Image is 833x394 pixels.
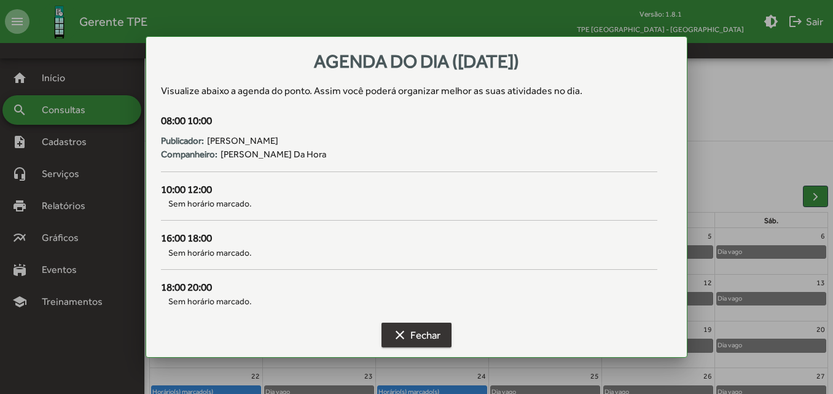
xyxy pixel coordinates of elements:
[161,230,657,246] div: 16:00 18:00
[161,246,657,259] span: Sem horário marcado.
[161,113,657,129] div: 08:00 10:00
[161,280,657,296] div: 18:00 20:00
[207,134,278,148] span: [PERSON_NAME]
[161,84,671,98] div: Visualize abaixo a agenda do ponto . Assim você poderá organizar melhor as suas atividades no dia.
[161,295,657,308] span: Sem horário marcado.
[161,197,657,210] span: Sem horário marcado.
[161,148,217,162] strong: Companheiro:
[381,323,452,347] button: Fechar
[393,324,440,346] span: Fechar
[221,148,326,162] span: [PERSON_NAME] Da Hora
[161,182,657,198] div: 10:00 12:00
[314,50,519,72] span: Agenda do dia ([DATE])
[393,328,407,342] mat-icon: clear
[161,134,204,148] strong: Publicador:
